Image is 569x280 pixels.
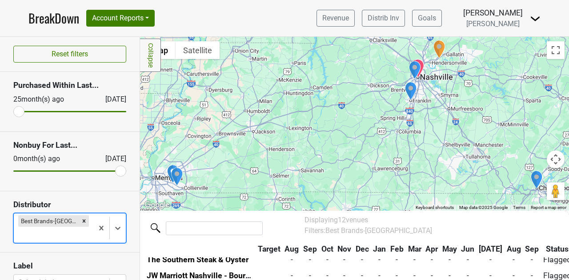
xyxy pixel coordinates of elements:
[176,41,220,59] button: Show satellite imagery
[13,94,84,105] div: 25 month(s) ago
[388,252,406,268] td: -
[405,82,417,100] div: Saint Goose
[440,241,459,257] th: May: activate to sort column ascending
[411,59,423,78] div: Hall's Chophouse
[147,271,280,280] a: JW Marriott Nashville - Bourbon Steak
[13,261,126,271] h3: Label
[412,59,425,77] div: The Southern Steak & Oyster
[406,252,424,268] td: -
[530,13,541,24] img: Dropdown Menu
[416,205,454,211] button: Keyboard shortcuts
[412,10,442,27] a: Goals
[79,215,89,227] div: Remove Best Brands-TN
[301,241,319,257] th: Sep: activate to sort column ascending
[13,154,84,164] div: 0 month(s) ago
[13,81,126,90] h3: Purchased Within Last...
[301,252,319,268] td: -
[513,205,525,210] a: Terms (opens in new tab)
[433,40,445,59] div: Grasslands Club | Foxland
[335,241,353,257] th: Nov: activate to sort column ascending
[335,252,353,268] td: -
[167,165,179,183] div: Germantown Village Wine and Liquor
[530,170,543,189] div: Imbibe
[409,61,421,79] div: Grand Cru Wine and Spirits
[171,167,183,186] div: Corks Wine and Spirits
[505,252,523,268] td: -
[423,252,440,268] td: -
[466,20,520,28] span: [PERSON_NAME]
[531,205,566,210] a: Report a map error
[459,241,477,257] th: Jun: activate to sort column ascending
[325,226,432,235] span: Best Brands-[GEOGRAPHIC_DATA]
[459,205,508,210] span: Map data ©2025 Google
[86,10,155,27] button: Account Reports
[477,241,505,257] th: Jul: activate to sort column ascending
[477,252,505,268] td: -
[319,252,336,268] td: -
[144,241,256,257] th: &nbsp;: activate to sort column ascending
[97,94,126,105] div: [DATE]
[353,241,371,257] th: Dec: activate to sort column ascending
[353,252,371,268] td: -
[256,241,283,257] th: Target: activate to sort column ascending
[412,59,425,78] div: The Bell Tower
[142,199,172,211] img: Google
[362,10,405,27] a: Distrib Inv
[371,241,389,257] th: Jan: activate to sort column ascending
[371,252,389,268] td: -
[388,241,406,257] th: Feb: activate to sort column ascending
[317,10,355,27] a: Revenue
[547,41,565,59] button: Toggle fullscreen view
[523,252,541,268] td: -
[13,200,126,209] h3: Distributor
[547,182,565,200] button: Drag Pegman onto the map to open Street View
[283,252,301,268] td: -
[459,252,477,268] td: -
[406,241,424,257] th: Mar: activate to sort column ascending
[140,39,161,72] a: Collapse
[147,255,248,264] a: The Southern Steak & Oyster
[423,241,440,257] th: Apr: activate to sort column ascending
[97,154,126,164] div: [DATE]
[283,241,301,257] th: Aug: activate to sort column ascending
[463,7,523,19] div: [PERSON_NAME]
[142,199,172,211] a: Open this area in Google Maps (opens a new window)
[547,150,565,168] button: Map camera controls
[523,241,541,257] th: Sep: activate to sort column ascending
[440,252,459,268] td: -
[13,46,126,63] button: Reset filters
[18,215,79,227] div: Best Brands-[GEOGRAPHIC_DATA]
[319,241,336,257] th: Oct: activate to sort column ascending
[13,141,126,150] h3: Nonbuy For Last...
[167,164,180,183] div: Corks
[505,241,523,257] th: Aug: activate to sort column ascending
[28,9,79,28] a: BreakDown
